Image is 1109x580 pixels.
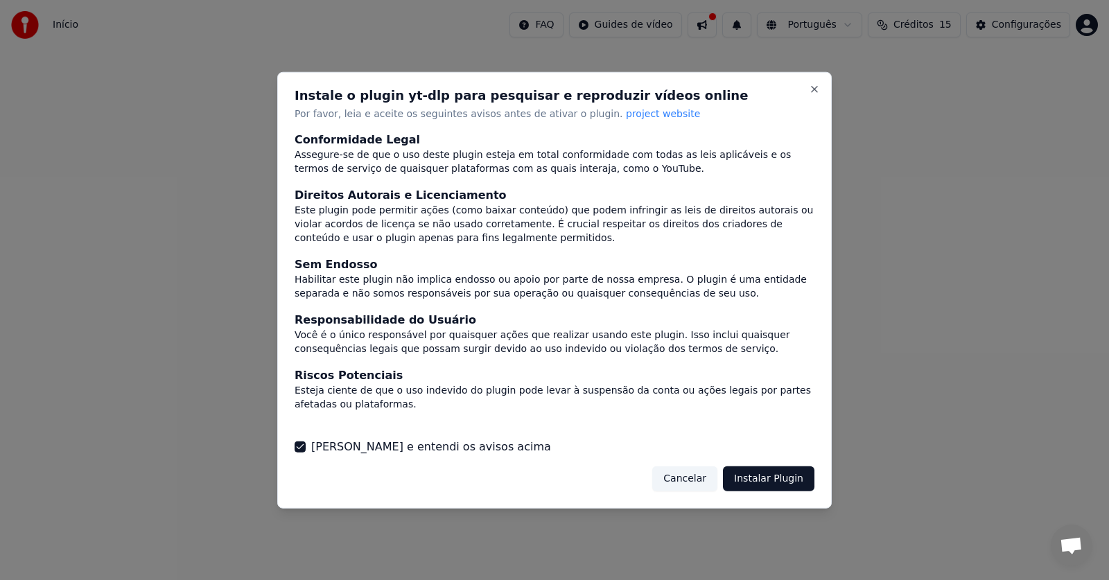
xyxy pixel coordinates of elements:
div: Sem Endosso [295,256,814,273]
button: Cancelar [652,466,717,491]
h2: Instale o plugin yt-dlp para pesquisar e reproduzir vídeos online [295,89,814,101]
div: Riscos Potenciais [295,367,814,384]
div: Você é o único responsável por quaisquer ações que realizar usando este plugin. Isso inclui quais... [295,328,814,356]
div: Este plugin pode permitir ações (como baixar conteúdo) que podem infringir as leis de direitos au... [295,204,814,245]
div: Habilitar este plugin não implica endosso ou apoio por parte de nossa empresa. O plugin é uma ent... [295,273,814,301]
div: Conformidade Legal [295,132,814,148]
div: Esteja ciente de que o uso indevido do plugin pode levar à suspensão da conta ou ações legais por... [295,384,814,412]
div: Responsabilidade do Usuário [295,312,814,328]
div: Assegure-se de que o uso deste plugin esteja em total conformidade com todas as leis aplicáveis e... [295,148,814,176]
div: Direitos Autorais e Licenciamento [295,187,814,204]
label: [PERSON_NAME] e entendi os avisos acima [311,439,551,455]
button: Instalar Plugin [723,466,814,491]
p: Por favor, leia e aceite os seguintes avisos antes de ativar o plugin. [295,107,814,121]
span: project website [626,107,700,118]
